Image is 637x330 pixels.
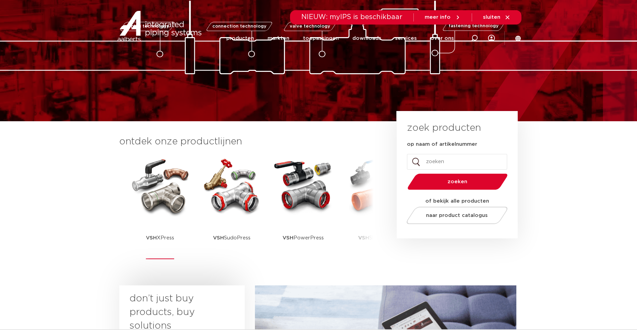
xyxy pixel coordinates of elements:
[358,235,369,240] strong: VSH
[425,179,490,184] span: zoeken
[483,15,500,20] span: sluiten
[407,121,481,135] h3: zoek producten
[426,213,488,218] span: naar product catalogus
[344,155,406,259] a: VSHShurjoint
[425,14,461,20] a: meer info
[226,25,454,51] nav: Menu
[358,217,391,259] p: Shurjoint
[213,235,224,240] strong: VSH
[407,154,507,170] input: zoeken
[201,155,262,259] a: VSHSudoPress
[301,14,403,20] span: NIEUW: myIPS is beschikbaar
[303,25,339,51] a: toepassingen
[273,155,334,259] a: VSHPowerPress
[405,173,510,190] button: zoeken
[119,135,374,148] h3: ontdek onze productlijnen
[352,25,381,51] a: downloads
[226,25,254,51] a: producten
[130,155,191,259] a: VSHXPress
[407,141,477,148] label: op naam of artikelnummer
[425,15,451,20] span: meer info
[213,217,251,259] p: SudoPress
[283,235,293,240] strong: VSH
[405,207,509,224] a: naar product catalogus
[430,25,454,51] a: over ons
[425,199,489,204] strong: of bekijk alle producten
[268,25,289,51] a: markten
[283,217,324,259] p: PowerPress
[395,25,417,51] a: services
[146,235,157,240] strong: VSH
[146,217,174,259] p: XPress
[483,14,511,20] a: sluiten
